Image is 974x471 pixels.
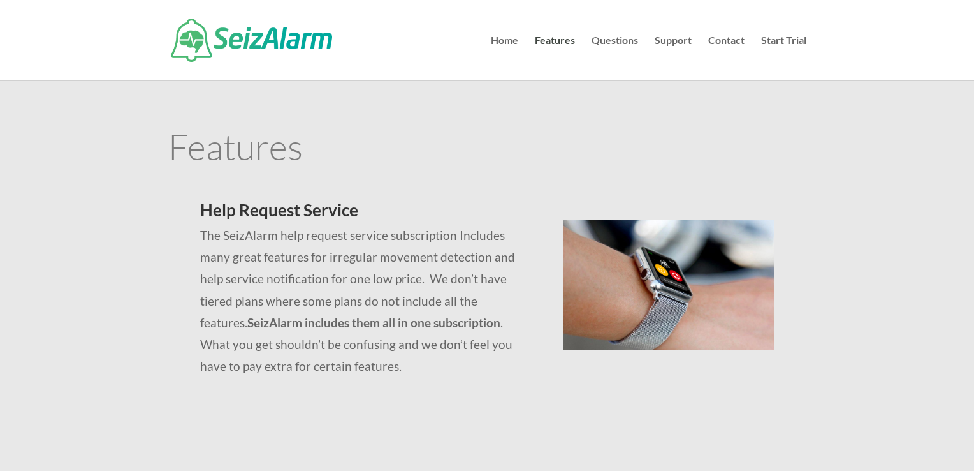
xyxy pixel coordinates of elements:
a: Contact [708,36,745,80]
a: Support [655,36,692,80]
a: Questions [592,36,638,80]
a: Home [491,36,518,80]
strong: SeizAlarm includes them all in one subscription [247,315,500,330]
h1: Features [168,128,806,170]
img: seizalarm-on-wrist [563,220,774,350]
h2: Help Request Service [200,202,532,225]
a: Features [535,36,575,80]
img: SeizAlarm [171,19,332,62]
p: The SeizAlarm help request service subscription Includes many great features for irregular moveme... [200,225,532,377]
a: Start Trial [761,36,806,80]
